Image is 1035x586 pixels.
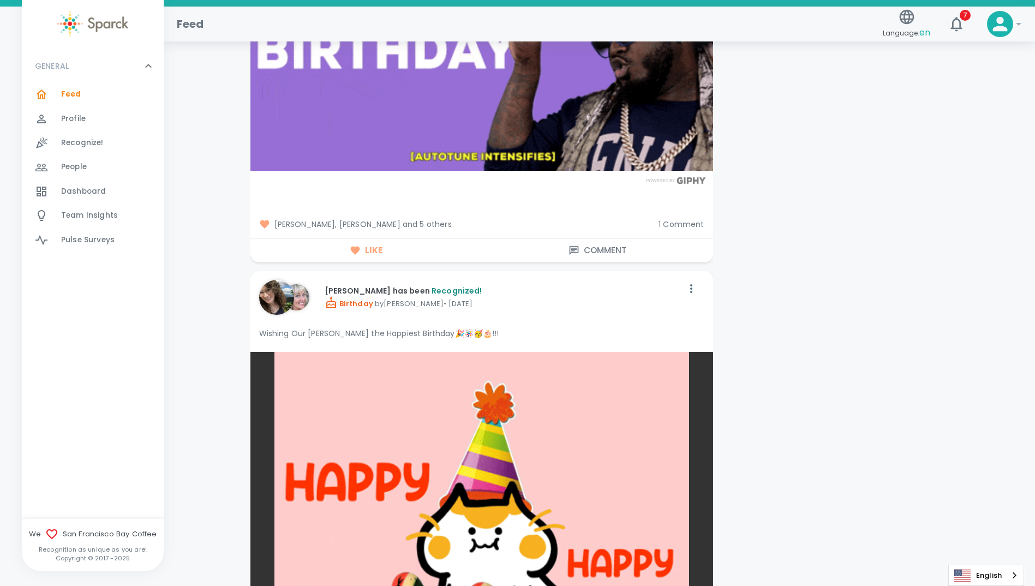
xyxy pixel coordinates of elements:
span: People [61,162,87,172]
button: Comment [482,239,713,262]
span: Dashboard [61,186,106,197]
a: English [949,565,1024,585]
button: 7 [943,11,970,37]
span: [PERSON_NAME], [PERSON_NAME] and 5 others [259,219,650,230]
div: Language [948,565,1024,586]
img: Sparck logo [57,11,128,37]
h1: Feed [177,15,204,33]
img: Picture of Vashti Cirinna [259,280,294,315]
span: Recognize! [61,137,104,148]
span: We San Francisco Bay Coffee [22,528,164,541]
p: Copyright © 2017 - 2025 [22,554,164,563]
span: 7 [960,10,971,21]
button: Language:en [878,5,935,44]
p: by [PERSON_NAME] • [DATE] [325,296,683,309]
span: Recognized! [432,285,482,296]
a: People [22,155,164,179]
a: Sparck logo [22,11,164,37]
aside: Language selected: English [948,565,1024,586]
span: Language: [883,26,930,40]
a: Team Insights [22,204,164,228]
a: Recognize! [22,131,164,155]
span: Team Insights [61,210,118,221]
div: GENERAL [22,82,164,256]
span: Birthday [325,298,373,309]
img: Powered by GIPHY [643,177,709,184]
img: Picture of Linda Chock [283,284,309,310]
a: Dashboard [22,180,164,204]
p: Recognition as unique as you are! [22,545,164,554]
span: Profile [61,113,86,124]
button: Like [250,239,482,262]
span: Feed [61,89,81,100]
span: Pulse Surveys [61,235,115,246]
a: Pulse Surveys [22,228,164,252]
a: Profile [22,107,164,131]
span: 1 Comment [659,219,704,230]
p: GENERAL [35,61,69,71]
div: GENERAL [22,50,164,82]
span: en [919,26,930,39]
a: Feed [22,82,164,106]
p: Wishing Our [PERSON_NAME] the Happiest Birthday🎉🪅🥳🎂!!! [259,328,704,339]
p: [PERSON_NAME] has been [325,285,683,296]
